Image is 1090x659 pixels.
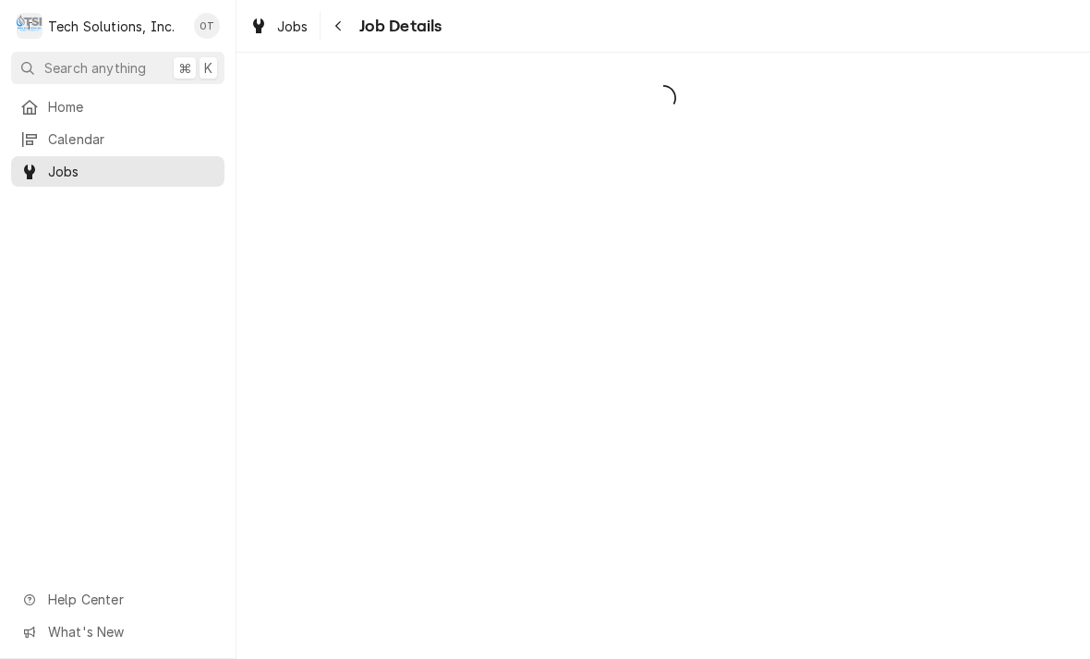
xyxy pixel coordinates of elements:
[44,58,146,78] span: Search anything
[236,79,1090,117] span: Loading...
[178,58,191,78] span: ⌘
[11,584,224,615] a: Go to Help Center
[204,58,212,78] span: K
[48,162,215,181] span: Jobs
[11,92,224,122] a: Home
[17,13,42,39] div: T
[48,97,215,116] span: Home
[11,156,224,187] a: Jobs
[277,17,309,36] span: Jobs
[48,129,215,149] span: Calendar
[354,14,442,39] span: Job Details
[194,13,220,39] div: Otis Tooley's Avatar
[11,616,224,647] a: Go to What's New
[324,11,354,41] button: Navigate back
[194,13,220,39] div: OT
[48,590,213,609] span: Help Center
[242,11,316,42] a: Jobs
[11,124,224,154] a: Calendar
[17,13,42,39] div: Tech Solutions, Inc.'s Avatar
[11,52,224,84] button: Search anything⌘K
[48,622,213,641] span: What's New
[48,17,175,36] div: Tech Solutions, Inc.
